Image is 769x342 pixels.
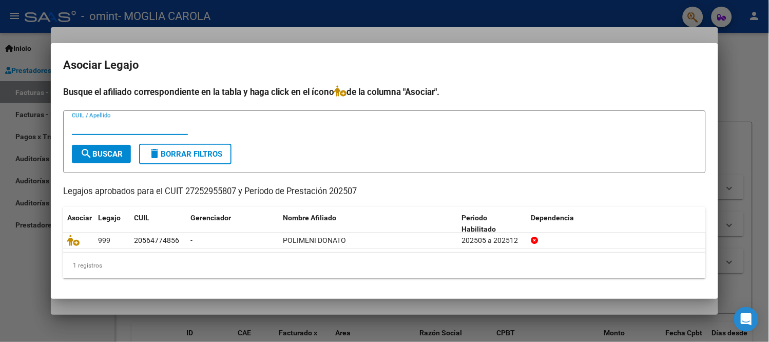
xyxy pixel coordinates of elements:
datatable-header-cell: Legajo [94,207,130,241]
p: Legajos aprobados para el CUIT 27252955807 y Período de Prestación 202507 [63,185,706,198]
span: Legajo [98,214,121,222]
datatable-header-cell: Nombre Afiliado [279,207,458,241]
button: Borrar Filtros [139,144,232,164]
span: Asociar [67,214,92,222]
span: Nombre Afiliado [283,214,336,222]
datatable-header-cell: Asociar [63,207,94,241]
datatable-header-cell: Gerenciador [186,207,279,241]
span: CUIL [134,214,149,222]
datatable-header-cell: Dependencia [527,207,706,241]
mat-icon: search [80,147,92,160]
span: Buscar [80,149,123,159]
span: POLIMENI DONATO [283,236,346,244]
span: Borrar Filtros [148,149,222,159]
div: Open Intercom Messenger [734,307,759,332]
div: 202505 a 202512 [462,235,523,246]
span: 999 [98,236,110,244]
span: - [190,236,193,244]
mat-icon: delete [148,147,161,160]
h4: Busque el afiliado correspondiente en la tabla y haga click en el ícono de la columna "Asociar". [63,85,706,99]
datatable-header-cell: Periodo Habilitado [458,207,527,241]
div: 20564774856 [134,235,179,246]
span: Gerenciador [190,214,231,222]
datatable-header-cell: CUIL [130,207,186,241]
span: Dependencia [531,214,574,222]
button: Buscar [72,145,131,163]
h2: Asociar Legajo [63,55,706,75]
div: 1 registros [63,253,706,278]
span: Periodo Habilitado [462,214,496,234]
